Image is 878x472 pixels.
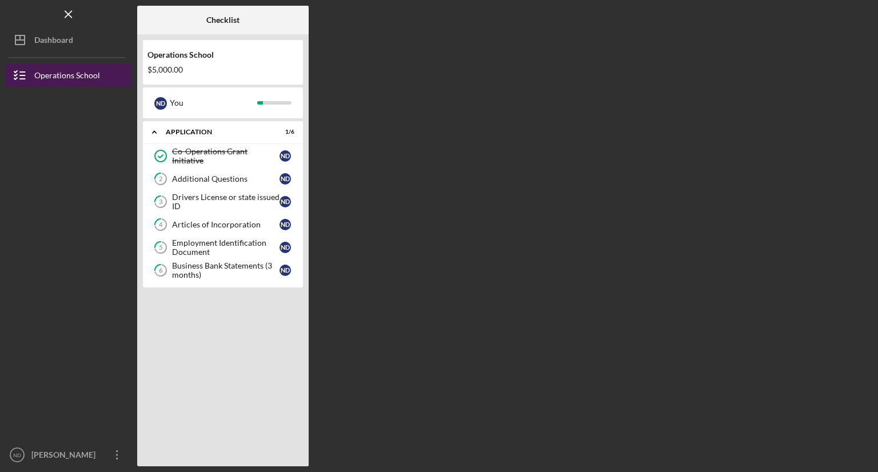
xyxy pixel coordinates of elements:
[280,150,291,162] div: N D
[280,265,291,276] div: N D
[166,129,266,135] div: Application
[172,238,280,257] div: Employment Identification Document
[280,196,291,207] div: N D
[172,193,280,211] div: Drivers License or state issued ID
[6,29,131,51] button: Dashboard
[34,64,100,90] div: Operations School
[34,29,73,54] div: Dashboard
[172,261,280,279] div: Business Bank Statements (3 months)
[159,267,163,274] tspan: 6
[149,167,297,190] a: 2Additional QuestionsND
[149,236,297,259] a: 5Employment Identification DocumentND
[147,50,298,59] div: Operations School
[6,443,131,466] button: ND[PERSON_NAME]
[147,65,298,74] div: $5,000.00
[280,173,291,185] div: N D
[159,198,162,206] tspan: 3
[280,219,291,230] div: N D
[172,220,280,229] div: Articles of Incorporation
[13,452,21,458] text: ND
[29,443,103,469] div: [PERSON_NAME]
[149,259,297,282] a: 6Business Bank Statements (3 months)ND
[159,244,162,251] tspan: 5
[170,93,257,113] div: You
[172,174,280,183] div: Additional Questions
[159,175,162,183] tspan: 2
[6,64,131,87] button: Operations School
[149,145,297,167] a: Co-Operations Grant InitiativeND
[159,221,163,229] tspan: 4
[280,242,291,253] div: N D
[274,129,294,135] div: 1 / 6
[172,147,280,165] div: Co-Operations Grant Initiative
[206,15,240,25] b: Checklist
[149,213,297,236] a: 4Articles of IncorporationND
[154,97,167,110] div: N D
[149,190,297,213] a: 3Drivers License or state issued IDND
